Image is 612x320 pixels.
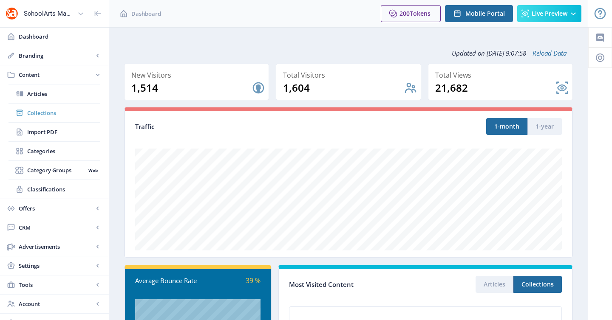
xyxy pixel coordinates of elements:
[381,5,441,22] button: 200Tokens
[27,90,100,98] span: Articles
[513,276,562,293] button: Collections
[283,81,403,95] div: 1,604
[19,223,93,232] span: CRM
[532,10,567,17] span: Live Preview
[19,70,93,79] span: Content
[289,278,425,291] div: Most Visited Content
[27,185,100,194] span: Classifications
[465,10,505,17] span: Mobile Portal
[27,166,85,174] span: Category Groups
[410,9,431,17] span: Tokens
[19,204,93,213] span: Offers
[85,166,100,174] nb-badge: Web
[517,5,581,22] button: Live Preview
[246,276,261,285] span: 39 %
[124,42,573,64] div: Updated on [DATE] 9:07:58
[19,242,93,251] span: Advertisements
[435,69,569,81] div: Total Views
[526,49,567,57] a: Reload Data
[8,142,100,160] a: Categories
[486,118,527,135] button: 1-month
[8,84,100,103] a: Articles
[19,51,93,60] span: Branding
[19,32,102,41] span: Dashboard
[135,276,198,286] div: Average Bounce Rate
[27,147,100,155] span: Categories
[476,276,513,293] button: Articles
[24,4,74,23] div: SchoolArts Magazine
[8,123,100,141] a: Import PDF
[8,180,100,199] a: Classifications
[19,281,93,289] span: Tools
[131,9,161,18] span: Dashboard
[8,161,100,180] a: Category GroupsWeb
[527,118,562,135] button: 1-year
[19,261,93,270] span: Settings
[131,81,252,95] div: 1,514
[27,109,100,117] span: Collections
[445,5,513,22] button: Mobile Portal
[19,300,93,308] span: Account
[131,69,265,81] div: New Visitors
[8,104,100,122] a: Collections
[27,128,100,136] span: Import PDF
[435,81,555,95] div: 21,682
[135,122,348,132] div: Traffic
[5,7,19,20] img: properties.app_icon.png
[283,69,417,81] div: Total Visitors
